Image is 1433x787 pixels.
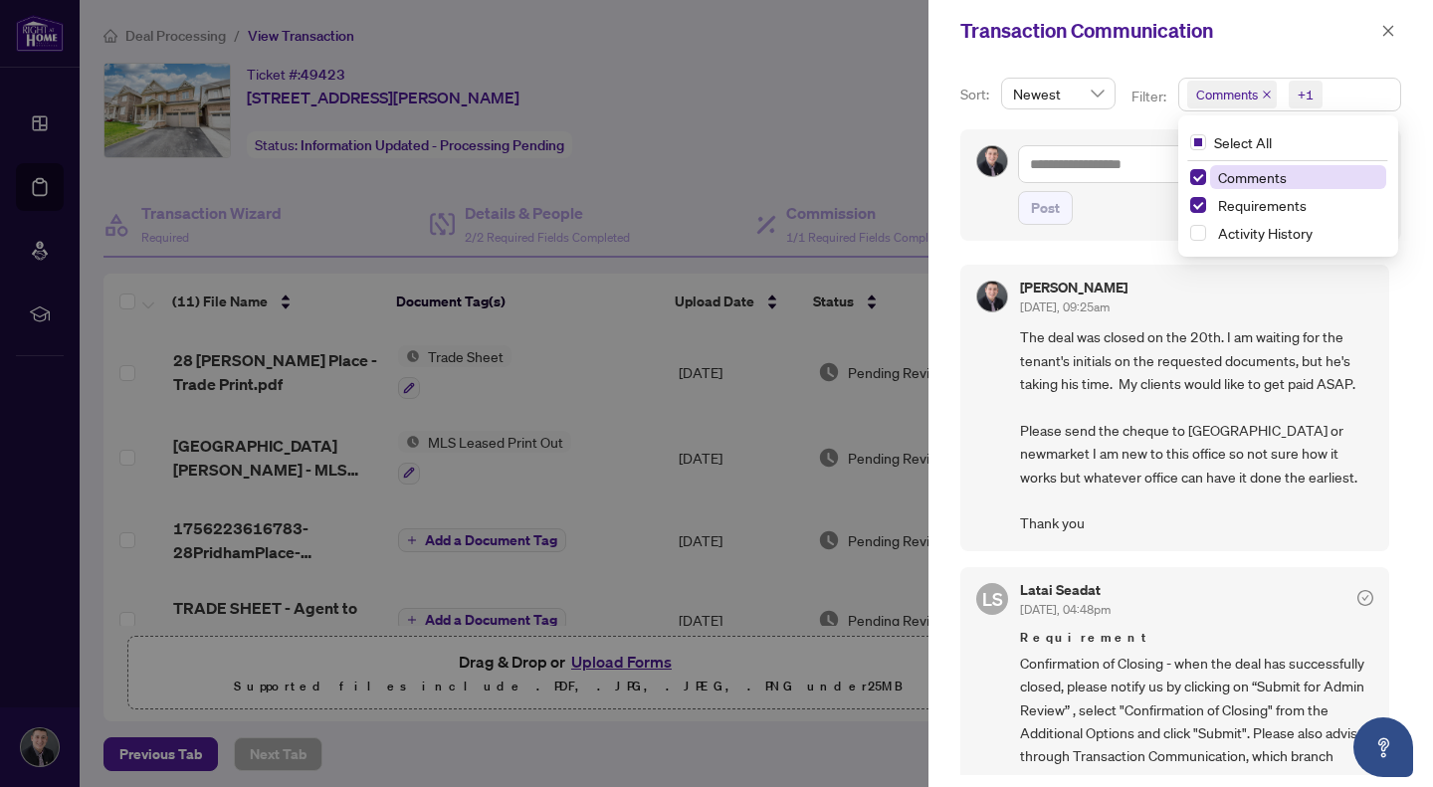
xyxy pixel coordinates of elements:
span: Comments [1187,81,1277,108]
span: Comments [1196,85,1258,104]
span: close [1381,24,1395,38]
span: Newest [1013,79,1104,108]
span: Select Activity History [1190,225,1206,241]
h5: [PERSON_NAME] [1020,281,1127,295]
div: Transaction Communication [960,16,1375,46]
span: Activity History [1218,224,1313,242]
span: Requirements [1210,193,1386,217]
span: Requirement [1020,628,1373,648]
span: check-circle [1357,590,1373,606]
span: Select Comments [1190,169,1206,185]
span: [DATE], 09:25am [1020,299,1110,314]
p: Sort: [960,84,993,105]
span: close [1262,90,1272,99]
p: Filter: [1131,86,1169,107]
span: The deal was closed on the 20th. I am waiting for the tenant's initials on the requested document... [1020,325,1373,534]
span: Comments [1218,168,1287,186]
h5: Latai Seadat [1020,583,1111,597]
img: Profile Icon [977,282,1007,311]
span: Select All [1206,131,1280,153]
span: Comments [1210,165,1386,189]
span: Requirements [1218,196,1307,214]
span: Select Requirements [1190,197,1206,213]
img: Profile Icon [977,146,1007,176]
button: Post [1018,191,1073,225]
span: LS [982,585,1003,613]
div: +1 [1298,85,1314,104]
button: Open asap [1353,717,1413,777]
span: [DATE], 04:48pm [1020,602,1111,617]
span: Activity History [1210,221,1386,245]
